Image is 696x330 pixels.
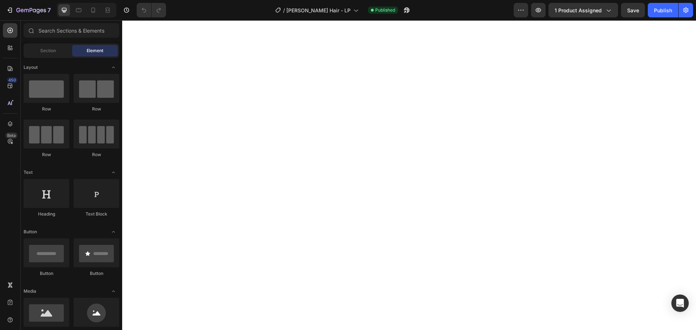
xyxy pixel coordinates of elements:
[74,270,119,277] div: Button
[24,151,69,158] div: Row
[24,211,69,217] div: Heading
[24,23,119,38] input: Search Sections & Elements
[74,106,119,112] div: Row
[654,7,672,14] div: Publish
[74,151,119,158] div: Row
[24,229,37,235] span: Button
[108,285,119,297] span: Toggle open
[5,133,17,138] div: Beta
[24,288,36,295] span: Media
[286,7,351,14] span: [PERSON_NAME] Hair - LP
[108,226,119,238] span: Toggle open
[24,106,69,112] div: Row
[24,169,33,176] span: Text
[24,64,38,71] span: Layout
[137,3,166,17] div: Undo/Redo
[87,47,103,54] span: Element
[7,77,17,83] div: 450
[648,3,678,17] button: Publish
[627,7,639,13] span: Save
[671,295,689,312] div: Open Intercom Messenger
[24,270,69,277] div: Button
[621,3,645,17] button: Save
[108,167,119,178] span: Toggle open
[122,20,696,330] iframe: Design area
[283,7,285,14] span: /
[3,3,54,17] button: 7
[40,47,56,54] span: Section
[375,7,395,13] span: Published
[74,211,119,217] div: Text Block
[548,3,618,17] button: 1 product assigned
[555,7,602,14] span: 1 product assigned
[108,62,119,73] span: Toggle open
[47,6,51,14] p: 7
